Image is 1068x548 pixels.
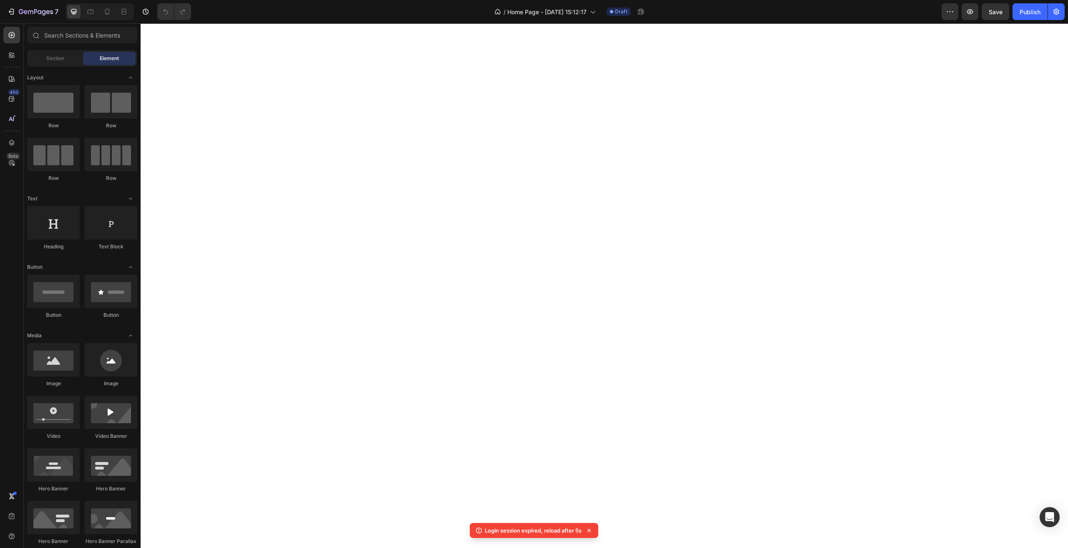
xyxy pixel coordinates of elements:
[85,485,137,492] div: Hero Banner
[85,311,137,319] div: Button
[85,538,137,545] div: Hero Banner Parallax
[157,3,191,20] div: Undo/Redo
[989,8,1003,15] span: Save
[27,122,80,129] div: Row
[485,526,582,535] p: Login session expired, reload after 5s
[124,192,137,205] span: Toggle open
[6,153,20,159] div: Beta
[27,195,38,202] span: Text
[504,8,506,16] span: /
[85,380,137,387] div: Image
[1040,507,1060,527] div: Open Intercom Messenger
[124,71,137,84] span: Toggle open
[27,485,80,492] div: Hero Banner
[3,3,62,20] button: 7
[100,55,119,62] span: Element
[27,74,43,81] span: Layout
[27,332,42,339] span: Media
[8,89,20,96] div: 450
[27,243,80,250] div: Heading
[507,8,587,16] span: Home Page - [DATE] 15:12:17
[46,55,64,62] span: Section
[1013,3,1048,20] button: Publish
[124,329,137,342] span: Toggle open
[615,8,627,15] span: Draft
[27,311,80,319] div: Button
[85,122,137,129] div: Row
[27,538,80,545] div: Hero Banner
[85,243,137,250] div: Text Block
[1020,8,1040,16] div: Publish
[982,3,1009,20] button: Save
[85,432,137,440] div: Video Banner
[85,174,137,182] div: Row
[124,260,137,274] span: Toggle open
[27,174,80,182] div: Row
[55,7,58,17] p: 7
[27,432,80,440] div: Video
[27,27,137,43] input: Search Sections & Elements
[27,263,43,271] span: Button
[27,380,80,387] div: Image
[141,23,1068,548] iframe: Design area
